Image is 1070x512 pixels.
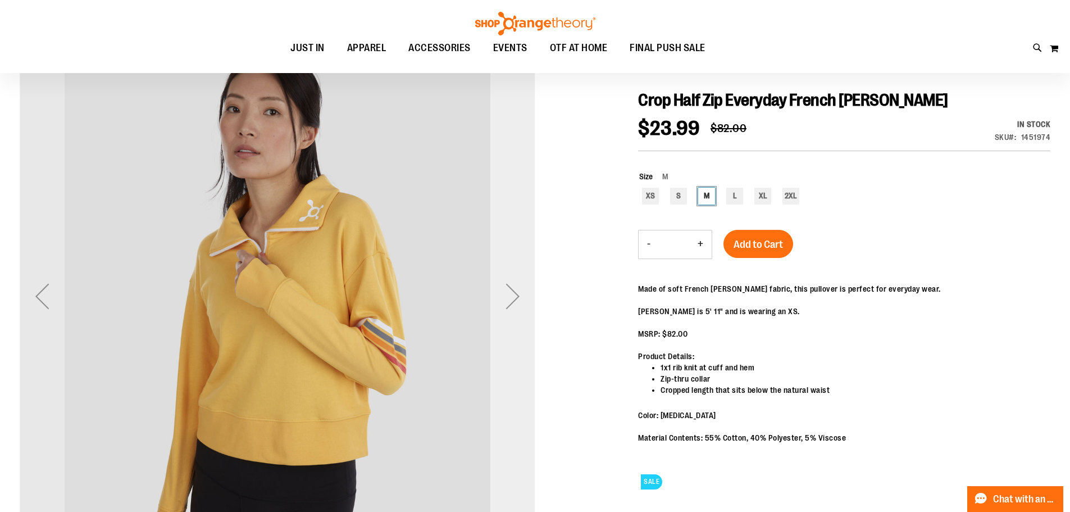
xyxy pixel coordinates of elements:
div: 1451974 [1021,132,1051,143]
div: Material Contents: 55% Cotton, 40% Polyester, 5% Viscose [638,432,941,443]
a: ACCESSORIES [397,35,482,61]
span: Size [639,172,653,181]
div: MSRP: $82.00 [638,328,941,339]
input: Product quantity [659,231,689,258]
strong: SKU [995,133,1017,142]
span: Crop Half Zip Everyday French [PERSON_NAME] [638,90,948,110]
div: 2XL [782,188,799,205]
span: JUST IN [290,35,325,61]
div: XL [754,188,771,205]
div: S [670,188,687,205]
a: OTF AT HOME [539,35,619,61]
span: ACCESSORIES [408,35,471,61]
img: Shop Orangetheory [473,12,597,35]
a: FINAL PUSH SALE [618,35,717,61]
div: M [698,188,715,205]
a: EVENTS [482,35,539,61]
span: OTF AT HOME [550,35,608,61]
button: Decrease product quantity [639,230,659,259]
span: $82.00 [711,122,746,135]
span: FINAL PUSH SALE [630,35,705,61]
div: Made of soft French [PERSON_NAME] fabric, this pullover is perfect for everyday wear. [638,283,941,294]
span: SALE [641,474,662,490]
a: JUST IN [279,35,336,61]
div: XS [642,188,659,205]
span: $23.99 [638,117,699,140]
div: L [726,188,743,205]
div: [PERSON_NAME] is 5' 11" and is wearing an XS. [638,306,941,317]
button: Chat with an Expert [967,486,1064,512]
span: M [653,172,668,181]
li: 1x1 rib knit at cuff and hem [661,362,941,373]
span: EVENTS [493,35,527,61]
a: APPAREL [336,35,398,61]
div: Availability [995,119,1051,130]
li: Zip-thru collar [661,373,941,384]
div: Product Details: [638,351,941,362]
li: Cropped length that sits below the natural waist [661,384,941,396]
button: Add to Cart [723,230,793,258]
span: APPAREL [347,35,386,61]
div: Color: [MEDICAL_DATA] [638,410,941,421]
span: Chat with an Expert [993,494,1057,505]
span: Add to Cart [734,238,783,251]
button: Increase product quantity [689,230,712,259]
